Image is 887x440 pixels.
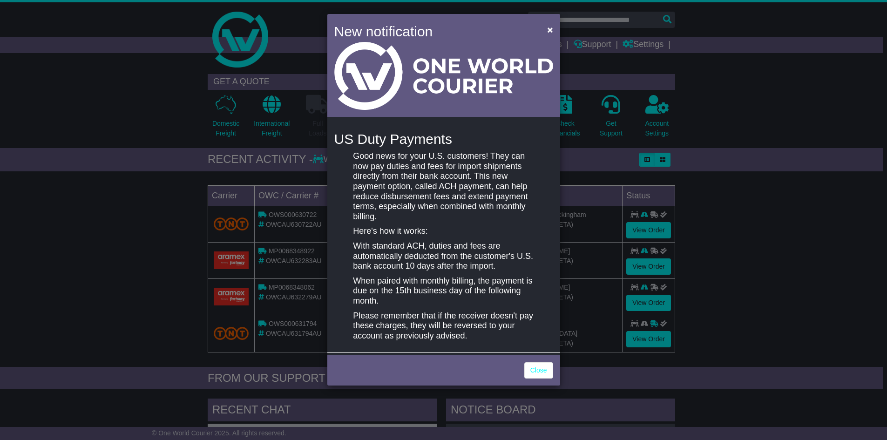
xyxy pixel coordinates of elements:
h4: New notification [334,21,534,42]
p: Please remember that if the receiver doesn't pay these charges, they will be reversed to your acc... [353,311,534,341]
img: Light [334,42,553,110]
h4: US Duty Payments [334,131,553,147]
p: With standard ACH, duties and fees are automatically deducted from the customer's U.S. bank accou... [353,241,534,271]
a: Close [524,362,553,379]
p: Good news for your U.S. customers! They can now pay duties and fees for import shipments directly... [353,151,534,222]
p: Here's how it works: [353,226,534,237]
p: When paired with monthly billing, the payment is due on the 15th business day of the following mo... [353,276,534,306]
span: × [547,24,553,35]
button: Close [542,20,557,39]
